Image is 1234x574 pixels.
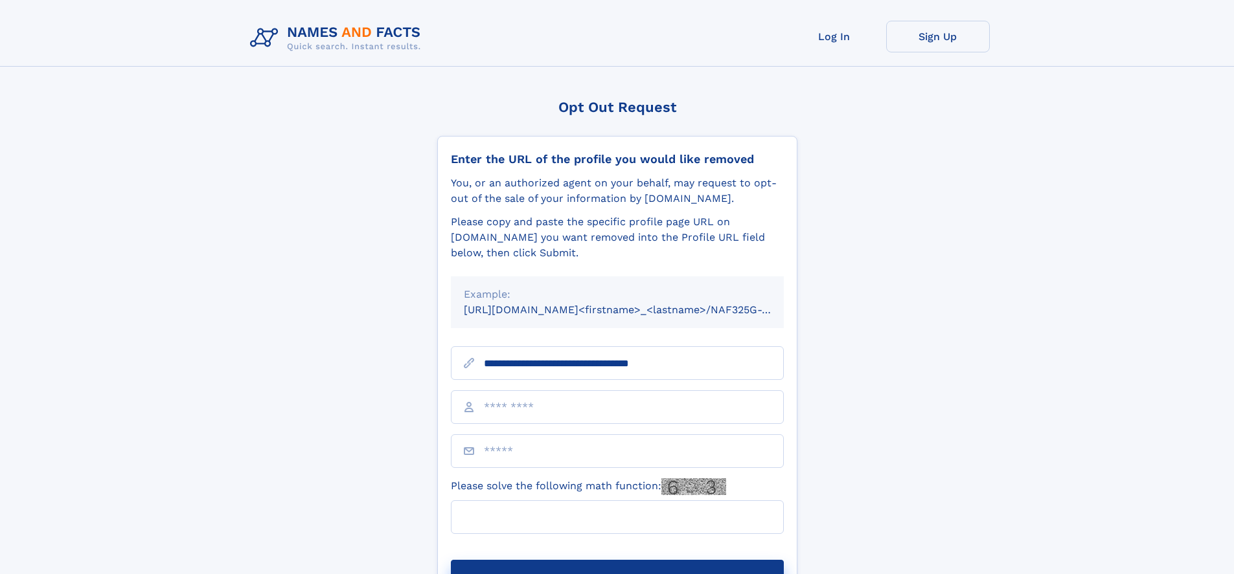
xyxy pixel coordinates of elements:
div: Enter the URL of the profile you would like removed [451,152,784,166]
small: [URL][DOMAIN_NAME]<firstname>_<lastname>/NAF325G-xxxxxxxx [464,304,808,316]
div: Please copy and paste the specific profile page URL on [DOMAIN_NAME] you want removed into the Pr... [451,214,784,261]
div: Example: [464,287,771,302]
label: Please solve the following math function: [451,478,726,495]
div: Opt Out Request [437,99,797,115]
img: Logo Names and Facts [245,21,431,56]
a: Log In [783,21,886,52]
a: Sign Up [886,21,990,52]
div: You, or an authorized agent on your behalf, may request to opt-out of the sale of your informatio... [451,175,784,206]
